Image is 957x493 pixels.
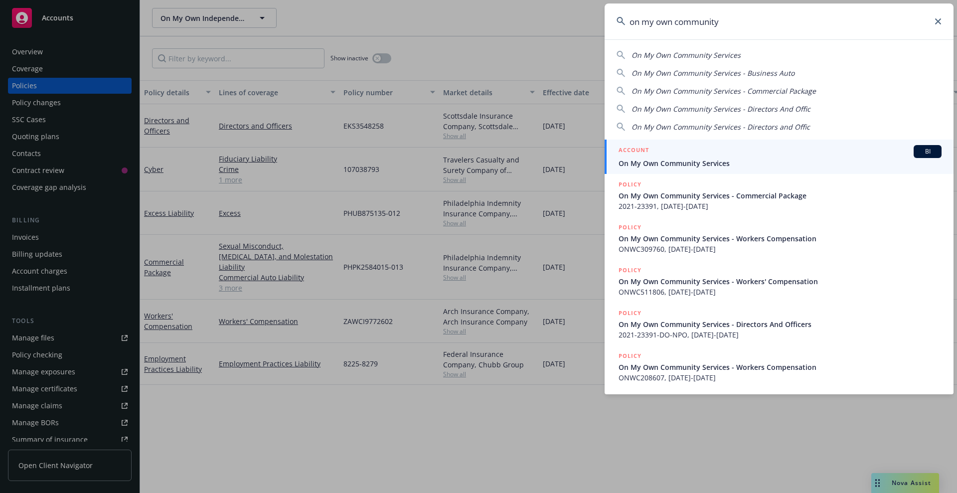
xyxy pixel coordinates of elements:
[619,179,641,189] h5: POLICY
[605,217,954,260] a: POLICYOn My Own Community Services - Workers CompensationONWC309760, [DATE]-[DATE]
[619,372,942,383] span: ONWC208607, [DATE]-[DATE]
[918,147,938,156] span: BI
[605,303,954,345] a: POLICYOn My Own Community Services - Directors And Officers2021-23391-DO-NPO, [DATE]-[DATE]
[605,140,954,174] a: ACCOUNTBIOn My Own Community Services
[619,287,942,297] span: ONWC511806, [DATE]-[DATE]
[619,244,942,254] span: ONWC309760, [DATE]-[DATE]
[619,190,942,201] span: On My Own Community Services - Commercial Package
[619,201,942,211] span: 2021-23391, [DATE]-[DATE]
[619,145,649,157] h5: ACCOUNT
[619,308,641,318] h5: POLICY
[619,158,942,168] span: On My Own Community Services
[605,260,954,303] a: POLICYOn My Own Community Services - Workers' CompensationONWC511806, [DATE]-[DATE]
[632,86,816,96] span: On My Own Community Services - Commercial Package
[605,345,954,388] a: POLICYOn My Own Community Services - Workers CompensationONWC208607, [DATE]-[DATE]
[632,68,795,78] span: On My Own Community Services - Business Auto
[619,362,942,372] span: On My Own Community Services - Workers Compensation
[619,222,641,232] h5: POLICY
[605,3,954,39] input: Search...
[619,319,942,329] span: On My Own Community Services - Directors And Officers
[619,265,641,275] h5: POLICY
[632,50,741,60] span: On My Own Community Services
[619,233,942,244] span: On My Own Community Services - Workers Compensation
[632,122,810,132] span: On My Own Community Services - Directors and Offic
[632,104,810,114] span: On My Own Community Services - Directors And Offic
[619,276,942,287] span: On My Own Community Services - Workers' Compensation
[619,329,942,340] span: 2021-23391-DO-NPO, [DATE]-[DATE]
[605,174,954,217] a: POLICYOn My Own Community Services - Commercial Package2021-23391, [DATE]-[DATE]
[619,351,641,361] h5: POLICY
